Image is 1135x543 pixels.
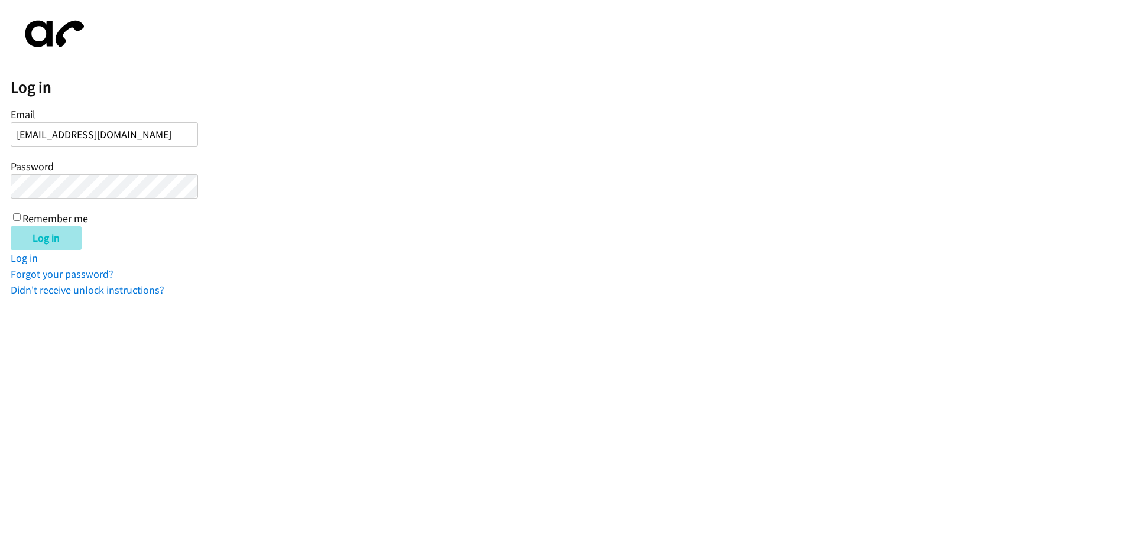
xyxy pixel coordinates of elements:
img: aphone-8a226864a2ddd6a5e75d1ebefc011f4aa8f32683c2d82f3fb0802fe031f96514.svg [11,11,93,57]
label: Remember me [22,212,88,225]
a: Didn't receive unlock instructions? [11,283,164,297]
input: Log in [11,226,82,250]
a: Forgot your password? [11,267,113,281]
label: Password [11,160,54,173]
label: Email [11,108,35,121]
a: Log in [11,251,38,265]
h2: Log in [11,77,1135,97]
